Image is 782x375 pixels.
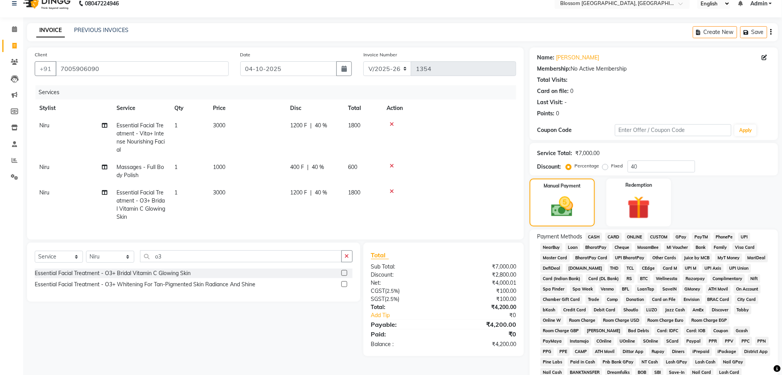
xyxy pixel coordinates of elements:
[740,26,767,38] button: Save
[682,285,703,294] span: GMoney
[544,182,581,189] label: Manual Payment
[638,274,650,283] span: BTC
[586,274,622,283] span: Card (DL Bank)
[692,233,711,242] span: PayTM
[739,337,752,346] span: PPC
[711,326,731,335] span: Coupon
[35,61,56,76] button: +91
[537,233,583,241] span: Payment Methods
[537,87,569,95] div: Card on file:
[537,126,615,134] div: Coupon Code
[540,316,564,325] span: Online W
[213,122,225,129] span: 3000
[174,164,177,171] span: 1
[635,243,661,252] span: MosamBee
[735,295,758,304] span: City Card
[444,287,522,295] div: ₹100.00
[315,122,327,130] span: 40 %
[35,51,47,58] label: Client
[371,287,385,294] span: CGST
[745,253,768,262] span: MariDeal
[35,100,112,117] th: Stylist
[571,87,574,95] div: 0
[690,347,712,356] span: iPrepaid
[576,149,600,157] div: ₹7,000.00
[310,122,312,130] span: |
[586,233,602,242] span: CASH
[649,347,667,356] span: Rupay
[575,162,600,169] label: Percentage
[608,264,622,273] span: THD
[365,329,444,339] div: Paid:
[310,189,312,197] span: |
[625,233,645,242] span: ONLINE
[734,306,752,314] span: Tabby
[35,269,191,277] div: Essential Facial Treatment - O3+ Bridal Vitamin C Glowing Skin
[648,233,670,242] span: CUSTOM
[641,337,661,346] span: SOnline
[213,189,225,196] span: 3000
[117,122,165,153] span: Essential Facial Treatment - Vita+ Intense Nourishing Facial
[755,337,769,346] span: PPN
[664,243,691,252] span: MI Voucher
[387,296,398,302] span: 2.5%
[444,340,522,348] div: ₹4,200.00
[706,337,720,346] span: PPR
[540,274,583,283] span: Card (Indian Bank)
[635,285,657,294] span: LoanTap
[537,76,568,84] div: Total Visits:
[684,337,704,346] span: Paypal
[561,306,589,314] span: Credit Card
[365,320,444,329] div: Payable:
[457,311,522,319] div: ₹0
[654,274,680,283] span: Wellnessta
[540,243,562,252] span: NearBuy
[382,100,516,117] th: Action
[605,233,622,242] span: CARD
[601,358,637,367] span: Pnb Bank GPay
[537,110,555,118] div: Points:
[36,24,65,37] a: INVOICE
[733,243,757,252] span: Visa Card
[711,243,730,252] span: Family
[605,295,621,304] span: Comp
[709,306,731,314] span: Discover
[540,295,583,304] span: Chamber Gift Card
[348,164,357,171] span: 600
[444,271,522,279] div: ₹2,800.00
[593,347,617,356] span: ATH Movil
[290,189,307,197] span: 1200 F
[611,162,623,169] label: Fixed
[583,243,610,252] span: BharatPay
[312,163,324,171] span: 40 %
[727,264,751,273] span: UPI Union
[620,285,632,294] span: BFL
[117,189,165,220] span: Essential Facial Treatment - O3+ Bridal Vitamin C Glowing Skin
[537,65,770,73] div: No Active Membership
[684,326,708,335] span: Card: IOB
[556,54,600,62] a: [PERSON_NAME]
[660,285,679,294] span: SaveIN
[285,100,343,117] th: Disc
[540,285,567,294] span: Spa Finder
[625,274,635,283] span: RS
[706,285,731,294] span: ATH Movil
[673,233,689,242] span: GPay
[540,347,554,356] span: PPG
[74,27,128,34] a: PREVIOUS INVOICES
[683,264,699,273] span: UPI M
[734,326,751,335] span: Gcash
[592,306,618,314] span: Debit Card
[693,358,718,367] span: Lash Cash
[683,274,708,283] span: Razorpay
[540,337,564,346] span: PayMaya
[365,279,444,287] div: Net:
[537,54,555,62] div: Name:
[363,51,397,58] label: Invoice Number
[343,100,382,117] th: Total
[644,306,660,314] span: LUZO
[664,358,690,367] span: Lash GPay
[174,122,177,129] span: 1
[660,264,680,273] span: Card M
[39,164,49,171] span: Niru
